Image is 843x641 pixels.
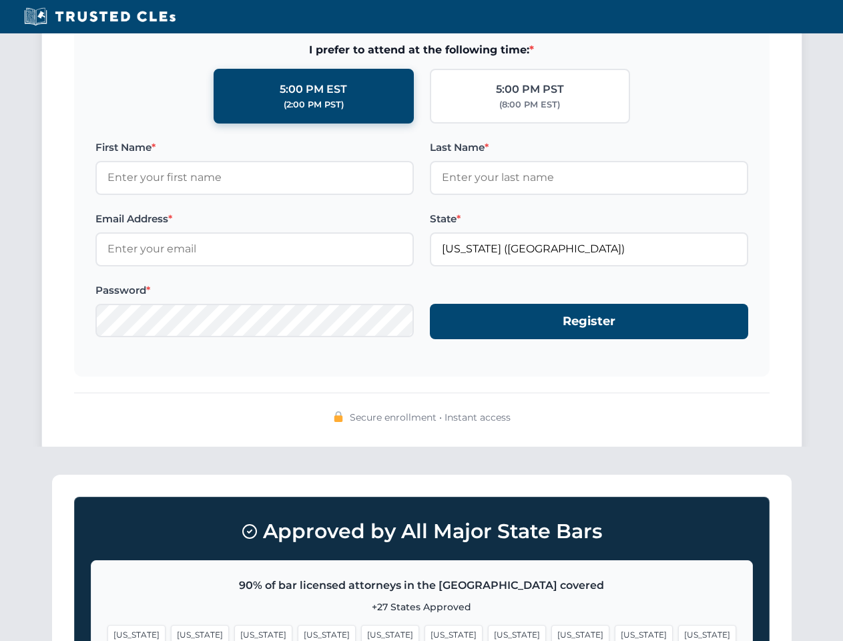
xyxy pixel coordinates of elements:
[95,140,414,156] label: First Name
[107,577,736,594] p: 90% of bar licensed attorneys in the [GEOGRAPHIC_DATA] covered
[496,81,564,98] div: 5:00 PM PST
[430,140,748,156] label: Last Name
[107,600,736,614] p: +27 States Approved
[95,282,414,298] label: Password
[350,410,511,425] span: Secure enrollment • Instant access
[95,41,748,59] span: I prefer to attend at the following time:
[284,98,344,112] div: (2:00 PM PST)
[430,161,748,194] input: Enter your last name
[95,211,414,227] label: Email Address
[280,81,347,98] div: 5:00 PM EST
[20,7,180,27] img: Trusted CLEs
[91,513,753,550] h3: Approved by All Major State Bars
[430,232,748,266] input: Florida (FL)
[430,211,748,227] label: State
[499,98,560,112] div: (8:00 PM EST)
[95,232,414,266] input: Enter your email
[95,161,414,194] input: Enter your first name
[430,304,748,339] button: Register
[333,411,344,422] img: 🔒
